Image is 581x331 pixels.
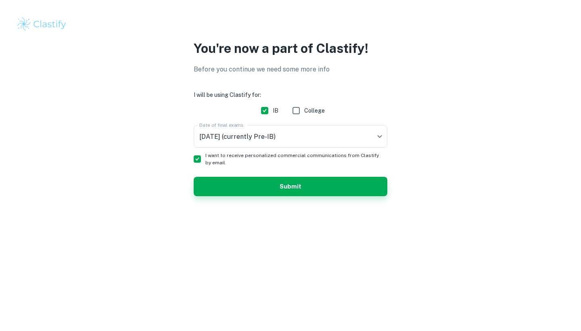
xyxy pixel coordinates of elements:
[273,106,278,115] span: IB
[194,177,387,196] button: Submit
[205,152,381,166] span: I want to receive personalized commercial communications from Clastify by email.
[194,65,387,74] p: Before you continue we need some more info
[16,16,565,32] a: Clastify logo
[194,39,387,58] p: You're now a part of Clastify!
[194,90,387,99] h6: I will be using Clastify for:
[16,16,67,32] img: Clastify logo
[199,122,243,128] label: Date of final exams
[194,125,387,148] div: [DATE] (currently Pre-IB)
[304,106,325,115] span: College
